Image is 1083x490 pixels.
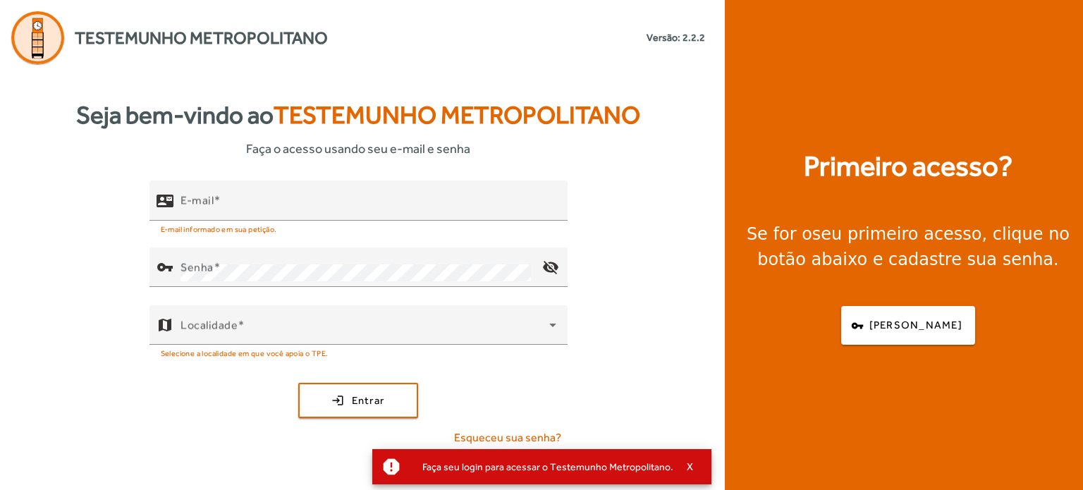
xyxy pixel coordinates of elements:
span: [PERSON_NAME] [869,317,962,333]
mat-icon: contact_mail [157,192,173,209]
mat-icon: report [381,456,402,477]
button: Entrar [298,383,418,418]
mat-label: Localidade [180,319,238,332]
span: Faça o acesso usando seu e-mail e senha [246,139,470,158]
mat-hint: E-mail informado em sua petição. [161,221,277,236]
img: Logo Agenda [11,11,64,64]
small: Versão: 2.2.2 [647,30,705,45]
span: Entrar [352,393,385,409]
mat-icon: visibility_off [533,250,567,284]
span: Esqueceu sua senha? [454,429,561,446]
div: Faça seu login para acessar o Testemunho Metropolitano. [411,457,673,477]
mat-icon: map [157,317,173,333]
span: Testemunho Metropolitano [75,25,328,51]
strong: Seja bem-vindo ao [76,97,640,134]
mat-label: Senha [180,261,214,274]
button: [PERSON_NAME] [841,306,975,345]
div: Se for o , clique no botão abaixo e cadastre sua senha. [742,221,1075,272]
mat-icon: vpn_key [157,259,173,276]
strong: Primeiro acesso? [804,145,1012,188]
span: X [687,460,694,473]
span: Testemunho Metropolitano [274,101,640,129]
strong: seu primeiro acesso [812,224,982,244]
mat-label: E-mail [180,194,214,207]
mat-hint: Selecione a localidade em que você apoia o TPE. [161,345,329,360]
button: X [673,460,709,473]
